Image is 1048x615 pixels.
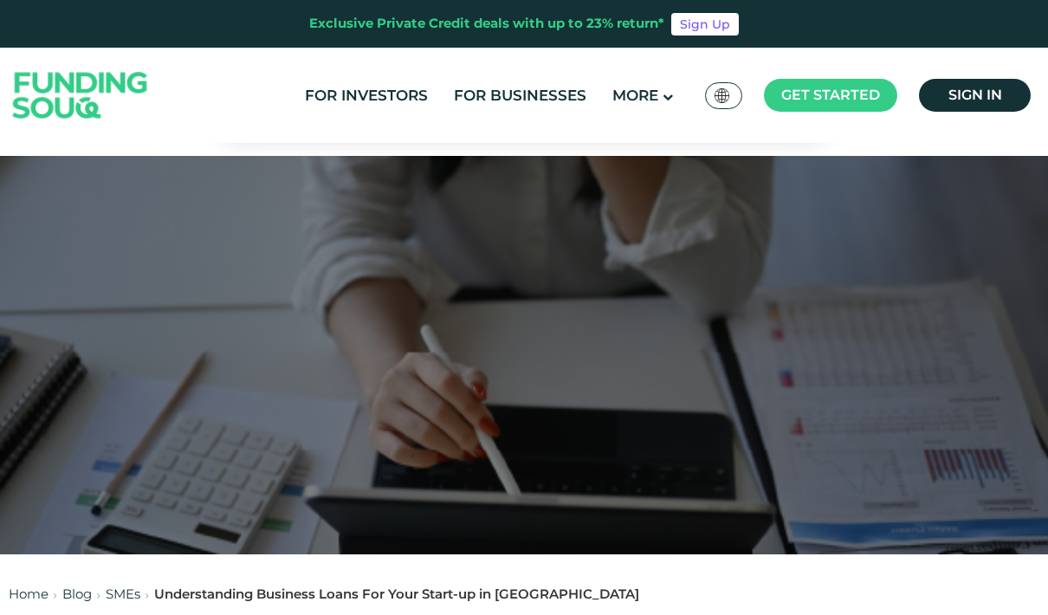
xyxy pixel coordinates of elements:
[948,87,1002,103] span: Sign in
[715,88,730,103] img: SA Flag
[106,586,140,602] a: SMEs
[919,79,1031,112] a: Sign in
[309,14,664,34] div: Exclusive Private Credit deals with up to 23% return*
[612,87,658,104] span: More
[62,586,92,602] a: Blog
[9,586,49,602] a: Home
[450,81,591,110] a: For Businesses
[301,81,432,110] a: For Investors
[154,585,639,605] div: Understanding Business Loans For Your Start-up in [GEOGRAPHIC_DATA]
[781,87,880,103] span: Get started
[671,13,739,36] a: Sign Up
